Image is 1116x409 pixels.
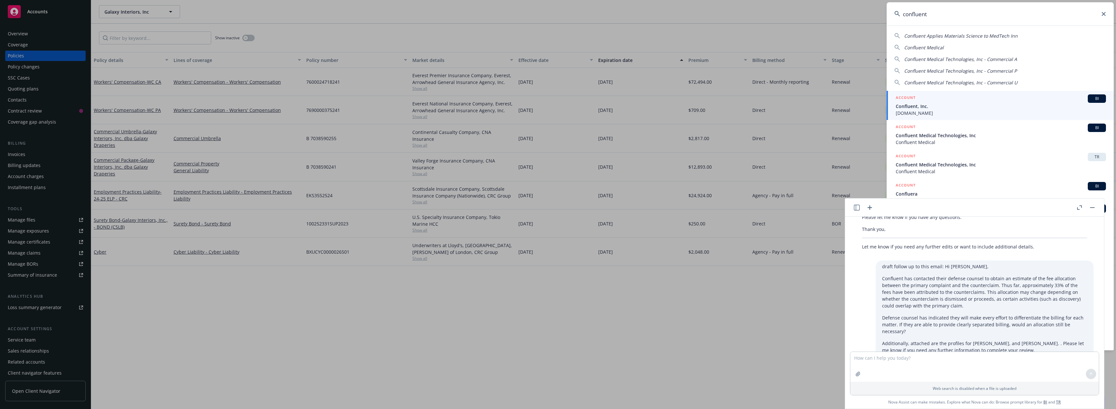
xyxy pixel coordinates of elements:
a: ACCOUNTBIConfluent Medical Technologies, IncConfluent Medical [887,120,1114,149]
span: [DOMAIN_NAME] [896,110,1106,116]
a: ACCOUNTTRConfluent Medical Technologies, IncConfluent Medical [887,149,1114,178]
span: Confluent Medical Technologies, Inc - Commercial P [904,68,1017,74]
span: BI [1090,183,1103,189]
span: Confluent Medical [904,44,944,51]
p: Confluent has contacted their defense counsel to obtain an estimate of the fee allocation between... [882,275,1087,309]
a: ACCOUNTBIConfluera [887,178,1114,201]
span: Confluent Medical Technologies, Inc [896,161,1106,168]
p: Let me know if you need any further edits or want to include additional details. [862,243,1087,250]
span: Confluent Medical Technologies, Inc - Commercial A [904,56,1017,62]
span: BI [1090,125,1103,131]
h5: ACCOUNT [896,124,916,131]
p: draft follow up to this email: Hi [PERSON_NAME], [882,263,1087,270]
h5: ACCOUNT [896,182,916,190]
span: Confluent Medical [896,139,1106,146]
h5: ACCOUNT [896,153,916,161]
span: Confluent Medical Technologies, Inc [896,132,1106,139]
span: Confluent Medical [896,168,1106,175]
a: ACCOUNTBIConfluent, Inc.[DOMAIN_NAME] [887,91,1114,120]
span: BI [1090,96,1103,102]
span: Confluent Medical Technologies, Inc - Commercial U [904,79,1017,86]
p: Defense counsel has indicated they will make every effort to differentiate the billing for each m... [882,314,1087,335]
p: Additionally, attached are the profiles for [PERSON_NAME], and [PERSON_NAME]. . Please let me kno... [882,340,1087,354]
a: BI [1043,399,1047,405]
span: Confluent, Inc. [896,103,1106,110]
h5: ACCOUNT [896,94,916,102]
span: Confluera [896,190,1106,197]
p: Web search is disabled when a file is uploaded [854,386,1095,391]
a: TR [1056,399,1061,405]
span: Confluent Applies Materials Science to MedTech Inn [904,33,1018,39]
span: Nova Assist can make mistakes. Explore what Nova can do: Browse prompt library for and [848,395,1101,409]
p: Please let me know if you have any questions. [862,214,1087,221]
span: TR [1090,154,1103,160]
input: Search... [887,2,1114,26]
p: Thank you, [862,226,1087,233]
